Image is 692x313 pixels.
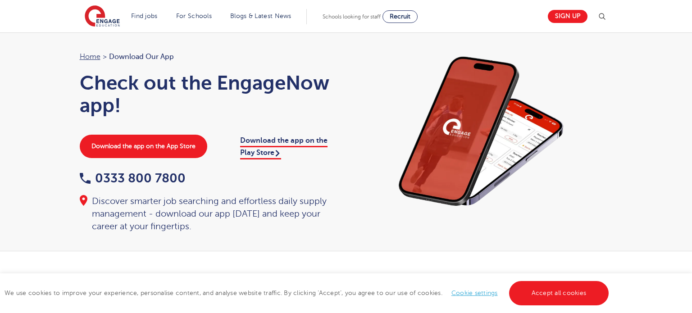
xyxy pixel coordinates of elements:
span: > [103,53,107,61]
span: Download our app [109,51,174,63]
a: Blogs & Latest News [230,13,291,19]
a: Recruit [382,10,418,23]
span: We use cookies to improve your experience, personalise content, and analyse website traffic. By c... [5,290,611,296]
a: Find jobs [131,13,158,19]
a: Download the app on the App Store [80,135,207,158]
a: Download the app on the Play Store [240,136,328,159]
a: Sign up [548,10,587,23]
img: Engage Education [85,5,120,28]
a: Home [80,53,100,61]
a: Accept all cookies [509,281,609,305]
nav: breadcrumb [80,51,337,63]
h1: Check out the EngageNow app! [80,72,337,117]
div: Discover smarter job searching and effortless daily supply management - download our app [DATE] a... [80,195,337,233]
a: 0333 800 7800 [80,171,186,185]
span: Recruit [390,13,410,20]
a: Cookie settings [451,290,498,296]
span: Schools looking for staff [323,14,381,20]
a: For Schools [176,13,212,19]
